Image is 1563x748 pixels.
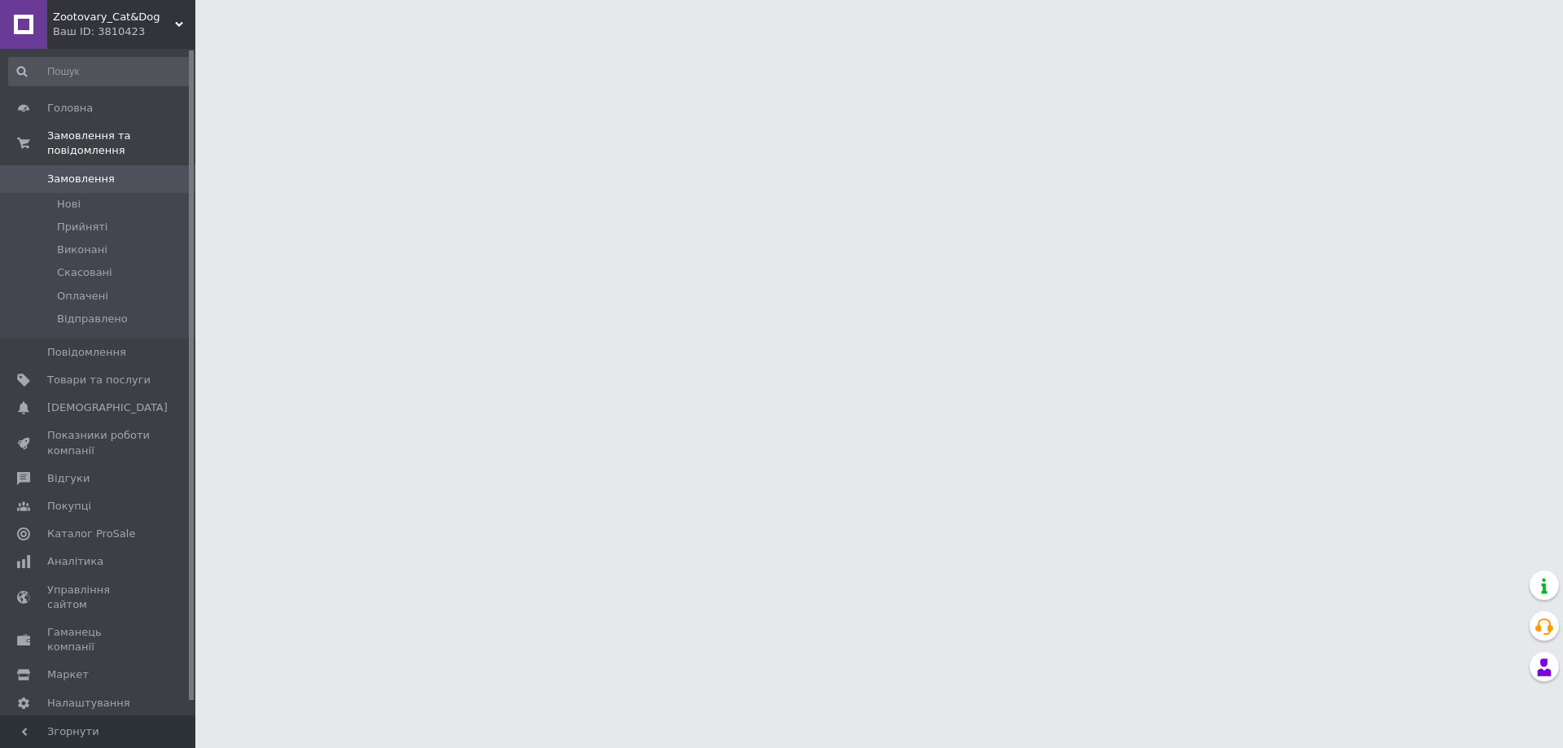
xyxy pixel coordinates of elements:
span: Товари та послуги [47,373,151,387]
span: Оплачені [57,289,108,304]
span: Налаштування [47,696,130,711]
span: Показники роботи компанії [47,428,151,457]
span: Управління сайтом [47,583,151,612]
span: Маркет [47,667,89,682]
input: Пошук [8,57,192,86]
span: Каталог ProSale [47,527,135,541]
span: Скасовані [57,265,112,280]
span: Покупці [47,499,91,514]
span: [DEMOGRAPHIC_DATA] [47,400,168,415]
span: Виконані [57,243,107,257]
span: Замовлення та повідомлення [47,129,195,158]
span: Прийняті [57,220,107,234]
span: Аналітика [47,554,103,569]
span: Головна [47,101,93,116]
span: Відправлено [57,312,128,326]
div: Ваш ID: 3810423 [53,24,195,39]
span: Відгуки [47,471,90,486]
span: Гаманець компанії [47,625,151,654]
span: Повідомлення [47,345,126,360]
span: Zootovary_Cat&Dog [53,10,175,24]
span: Нові [57,197,81,212]
span: Замовлення [47,172,115,186]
